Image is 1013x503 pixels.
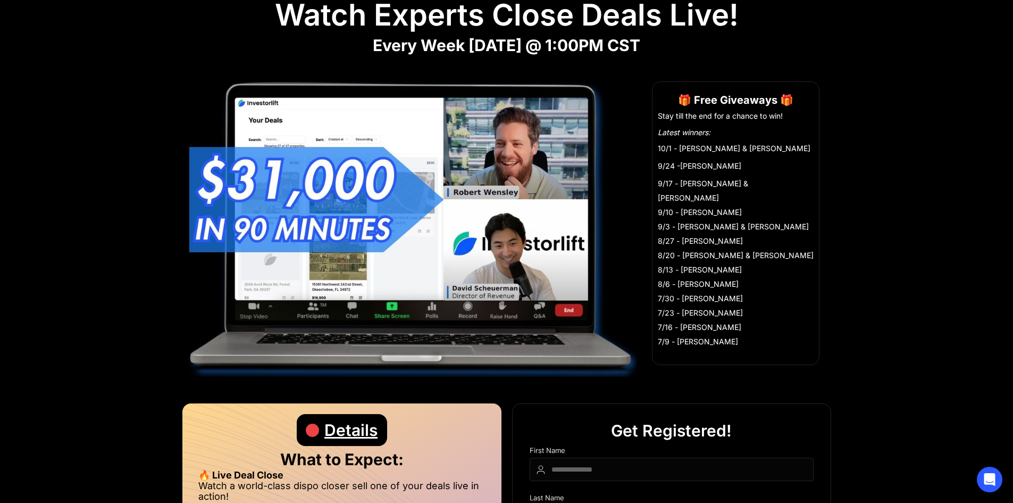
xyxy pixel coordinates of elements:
strong: 🎁 Free Giveaways 🎁 [678,94,793,106]
div: First Name [530,447,814,458]
li: Stay till the end for a chance to win! [658,111,814,121]
strong: 🔥 Live Deal Close [198,469,283,481]
li: 9/17 - [PERSON_NAME] & [PERSON_NAME] 9/10 - [PERSON_NAME] 9/3 - [PERSON_NAME] & [PERSON_NAME] 8/2... [658,176,814,349]
div: Get Registered! [611,415,732,447]
div: Details [324,414,378,446]
strong: What to Expect: [280,450,404,469]
div: Open Intercom Messenger [977,467,1002,492]
li: 9/24 -[PERSON_NAME] [658,159,814,173]
em: Latest winners: [658,128,710,137]
li: 10/1 - [PERSON_NAME] & [PERSON_NAME] [658,141,814,155]
strong: Every Week [DATE] @ 1:00PM CST [373,36,640,55]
